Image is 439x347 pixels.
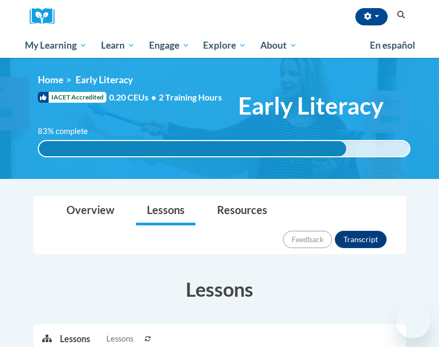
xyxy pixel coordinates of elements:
button: Transcript [335,231,387,248]
span: IACET Accredited [38,92,106,103]
span: En español [370,39,415,51]
span: Engage [149,39,190,52]
div: 83% complete [39,141,346,156]
a: En español [363,34,422,57]
span: • [151,92,156,102]
button: Feedback [283,231,332,248]
a: Engage [142,33,197,58]
h3: Lessons [33,276,406,303]
a: Learn [94,33,142,58]
span: About [260,39,297,52]
a: Explore [196,33,253,58]
label: 83% complete [38,125,100,137]
span: My Learning [25,39,87,52]
img: Logo brand [30,8,62,25]
span: Early Literacy [238,91,383,120]
a: Cox Campus [30,8,62,25]
span: 2 Training Hours [159,92,222,102]
span: Learn [101,39,135,52]
span: Explore [203,39,246,52]
a: My Learning [18,33,94,58]
span: Lessons [106,333,133,345]
a: Resources [206,197,278,225]
a: Overview [56,197,125,225]
span: Early Literacy [76,74,133,85]
p: Lessons [60,333,90,345]
span: 0.20 CEUs [109,91,159,103]
a: About [253,33,304,58]
iframe: Button to launch messaging window [396,304,430,338]
a: Home [38,74,63,85]
button: Account Settings [355,8,388,25]
div: Main menu [17,33,422,58]
button: Search [393,9,409,22]
a: Lessons [136,197,195,225]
